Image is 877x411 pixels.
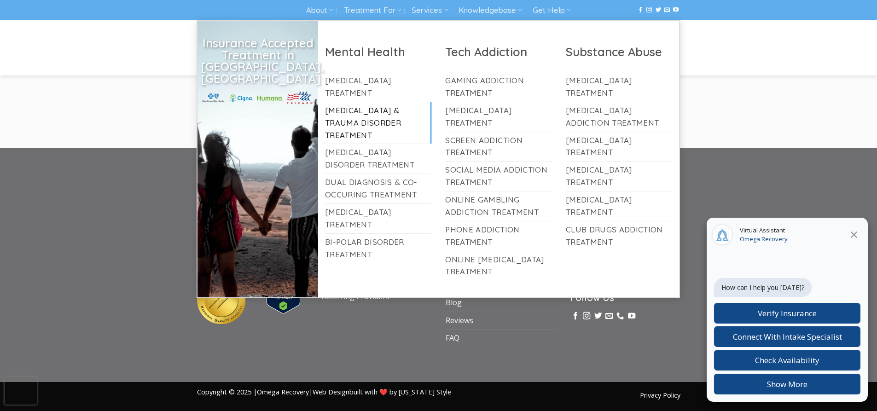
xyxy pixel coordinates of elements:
[566,102,673,132] a: [MEDICAL_DATA] Addiction Treatment
[445,102,552,132] a: [MEDICAL_DATA] Treatment
[445,251,552,281] a: Online [MEDICAL_DATA] Treatment
[446,330,459,347] a: FAQ
[445,162,552,191] a: Social Media Addiction Treatment
[572,312,579,320] a: Follow on Facebook
[566,191,673,221] a: [MEDICAL_DATA] Treatment
[445,191,552,221] a: Online Gambling Addiction Treatment
[197,388,451,396] span: Copyright © 2025 | | built with ❤️ by [US_STATE] Style
[566,221,673,251] a: Club Drugs Addiction Treatment
[656,7,661,13] a: Follow on Twitter
[325,102,432,144] a: [MEDICAL_DATA] & Trauma Disorder Treatment
[583,312,590,320] a: Follow on Instagram
[201,37,315,84] h2: Insurance Accepted Treatment in [GEOGRAPHIC_DATA], [GEOGRAPHIC_DATA]
[306,2,333,19] a: About
[566,44,673,59] h2: Substance Abuse
[325,204,432,233] a: [MEDICAL_DATA] Treatment
[533,2,571,19] a: Get Help
[325,234,432,263] a: Bi-Polar Disorder Treatment
[566,162,673,191] a: [MEDICAL_DATA] Treatment
[267,289,300,300] a: Verify LegitScript Approval for www.omegarecovery.org
[605,312,613,320] a: Send us an email
[594,312,602,320] a: Follow on Twitter
[313,388,349,396] a: Web Design
[446,294,462,312] a: Blog
[566,72,673,102] a: [MEDICAL_DATA] Treatment
[445,72,552,102] a: Gaming Addiction Treatment
[445,221,552,251] a: Phone Addiction Treatment
[325,174,432,203] a: Dual Diagnosis & Co-Occuring Treatment
[640,391,680,399] a: Privacy Policy
[628,312,635,320] a: Follow on YouTube
[459,2,522,19] a: Knowledgebase
[445,132,552,162] a: Screen Addiction Treatment
[664,7,670,13] a: Send us an email
[344,2,401,19] a: Treatment For
[325,44,432,59] h2: Mental Health
[445,44,552,59] h2: Tech Addiction
[325,72,432,102] a: [MEDICAL_DATA] Treatment
[412,2,448,19] a: Services
[638,7,643,13] a: Follow on Facebook
[257,388,309,396] a: Omega Recovery
[673,7,679,13] a: Follow on YouTube
[646,7,652,13] a: Follow on Instagram
[616,312,624,320] a: Call us
[566,132,673,162] a: [MEDICAL_DATA] Treatment
[446,312,473,330] a: Reviews
[325,144,432,174] a: [MEDICAL_DATA] Disorder Treatment
[5,377,37,405] iframe: reCAPTCHA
